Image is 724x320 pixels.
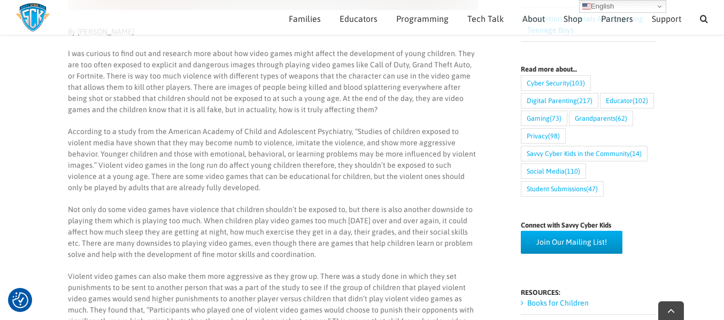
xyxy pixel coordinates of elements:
[521,128,566,144] a: Privacy (98 items)
[521,93,598,108] a: Digital Parenting (217 items)
[521,66,656,73] h4: Read more about…
[467,14,504,23] span: Tech Talk
[550,111,561,126] span: (73)
[16,3,50,32] img: Savvy Cyber Kids Logo
[12,292,28,308] img: Revisit consent button
[68,126,478,193] p: According to a study from the American Academy of Child and Adolescent Psychiatry, “Studies of ch...
[521,231,622,254] a: Join Our Mailing List!
[521,163,586,179] a: Social Media (110 items)
[569,76,585,90] span: (103)
[68,48,478,115] p: I was curious to find out and research more about how video games might affect the development of...
[564,14,582,23] span: Shop
[586,182,598,196] span: (47)
[521,75,591,91] a: Cyber Security (103 items)
[565,164,580,178] span: (110)
[68,204,478,260] p: Not only do some video games have violence that children shouldn’t be exposed to, but there is al...
[521,146,648,161] a: Savvy Cyber Kids in the Community (14 items)
[521,222,656,229] h4: Connect with Savvy Cyber Kids
[652,14,681,23] span: Support
[548,129,560,143] span: (98)
[522,14,545,23] span: About
[633,93,648,108] span: (102)
[396,14,449,23] span: Programming
[630,146,642,161] span: (14)
[12,292,28,308] button: Consent Preferences
[521,181,604,197] a: Student Submissions (47 items)
[577,93,592,108] span: (217)
[536,238,607,247] span: Join Our Mailing List!
[615,111,627,126] span: (62)
[340,14,378,23] span: Educators
[521,111,567,126] a: Gaming (73 items)
[600,93,654,108] a: Educator (102 items)
[527,299,589,307] a: Books for Children
[601,14,633,23] span: Partners
[289,14,321,23] span: Families
[521,289,656,296] h4: RESOURCES:
[582,2,591,11] img: en
[569,111,633,126] a: Grandparents (62 items)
